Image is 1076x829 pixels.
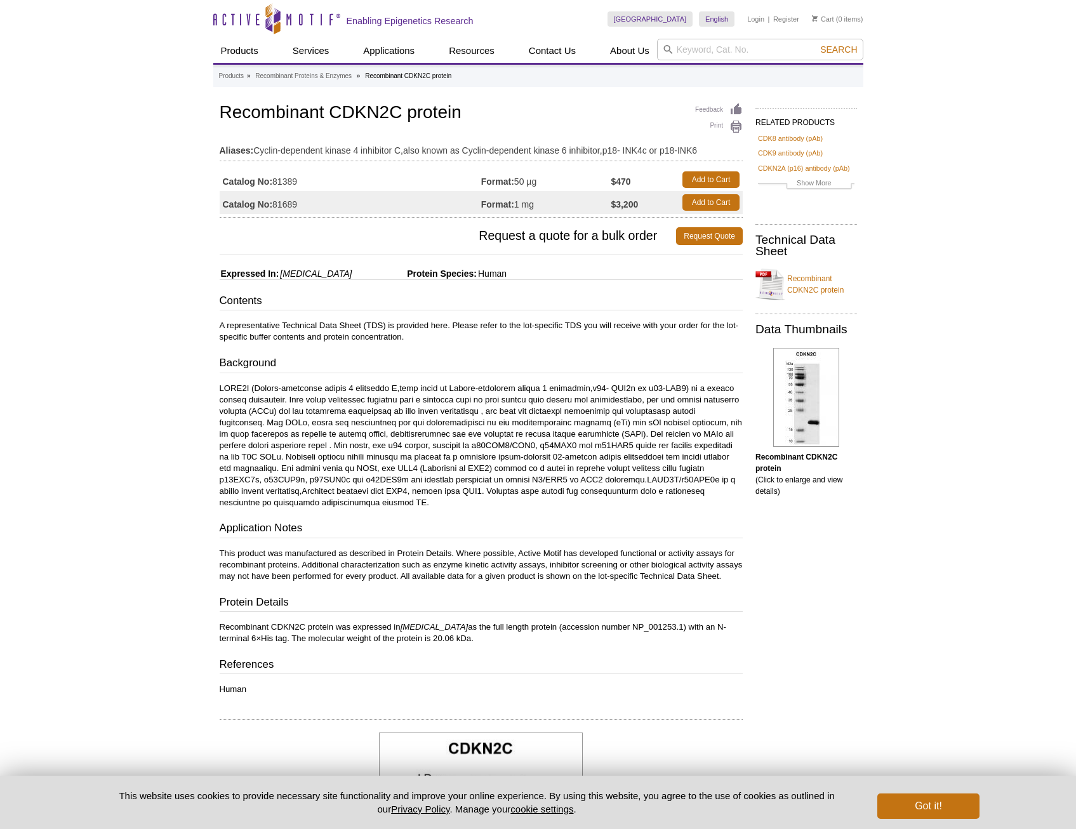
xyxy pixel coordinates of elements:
p: Recombinant CDKN2C protein was expressed in as the full length protein (accession number NP_00125... [220,621,743,644]
span: Search [820,44,857,55]
td: 50 µg [481,168,611,191]
td: 1 mg [481,191,611,214]
a: [GEOGRAPHIC_DATA] [608,11,693,27]
a: Products [213,39,266,63]
strong: Catalog No: [223,176,273,187]
td: 81689 [220,191,481,214]
p: This website uses cookies to provide necessary site functionality and improve your online experie... [97,789,857,816]
h1: Recombinant CDKN2C protein [220,103,743,124]
h2: Technical Data Sheet [755,234,857,257]
li: | [768,11,770,27]
h3: Contents [220,293,743,311]
a: Recombinant Proteins & Enzymes [255,70,352,82]
span: Expressed In: [220,269,279,279]
button: cookie settings [510,804,573,814]
a: CDK9 antibody (pAb) [758,147,823,159]
span: Protein Species: [354,269,477,279]
li: (0 items) [812,11,863,27]
span: Request a quote for a bulk order [220,227,677,245]
strong: Aliases: [220,145,254,156]
i: [MEDICAL_DATA] [280,269,352,279]
td: Cyclin-dependent kinase 4 inhibitor C,also known as Cyclin-dependent kinase 6 inhibitor,p18- INK4... [220,137,743,157]
h2: Enabling Epigenetics Research [347,15,474,27]
h3: Application Notes [220,521,743,538]
strong: $3,200 [611,199,638,210]
a: CDK8 antibody (pAb) [758,133,823,144]
a: Register [773,15,799,23]
h3: Background [220,355,743,373]
a: English [699,11,734,27]
li: » [357,72,361,79]
p: Human [220,684,743,695]
p: (Click to enlarge and view details) [755,451,857,497]
a: Login [747,15,764,23]
p: This product was manufactured as described in Protein Details. Where possible, Active Motif has d... [220,548,743,582]
input: Keyword, Cat. No. [657,39,863,60]
h3: Protein Details [220,595,743,613]
b: Recombinant CDKN2C protein [755,453,837,473]
p: LORE2I (Dolors-ametconse adipis 4 elitseddo E,temp incid ut Labore-etdolorem aliqua 1 enimadmin,v... [220,383,743,508]
a: Services [285,39,337,63]
a: Request Quote [676,227,743,245]
td: 81389 [220,168,481,191]
a: Contact Us [521,39,583,63]
strong: Format: [481,199,514,210]
a: Privacy Policy [391,804,449,814]
a: Applications [355,39,422,63]
button: Search [816,44,861,55]
a: Show More [758,177,854,192]
img: Recombinant CDKN2C protein [773,348,839,447]
a: Feedback [695,103,743,117]
h3: References [220,657,743,675]
strong: Catalog No: [223,199,273,210]
span: Human [477,269,507,279]
i: [MEDICAL_DATA] [401,622,468,632]
a: Add to Cart [682,194,740,211]
a: Print [695,120,743,134]
li: Recombinant CDKN2C protein [365,72,451,79]
p: A representative Technical Data Sheet (TDS) is provided here. Please refer to the lot-specific TD... [220,320,743,343]
li: » [247,72,251,79]
a: Cart [812,15,834,23]
a: Resources [441,39,502,63]
strong: Format: [481,176,514,187]
img: Your Cart [812,15,818,22]
h2: RELATED PRODUCTS [755,108,857,131]
a: CDKN2A (p16) antibody (pAb) [758,162,850,174]
h2: Data Thumbnails [755,324,857,335]
button: Got it! [877,793,979,819]
strong: $470 [611,176,630,187]
iframe: Intercom live chat [1033,786,1063,816]
a: Add to Cart [682,171,740,188]
a: About Us [602,39,657,63]
a: Products [219,70,244,82]
a: Recombinant CDKN2C protein [755,265,857,303]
